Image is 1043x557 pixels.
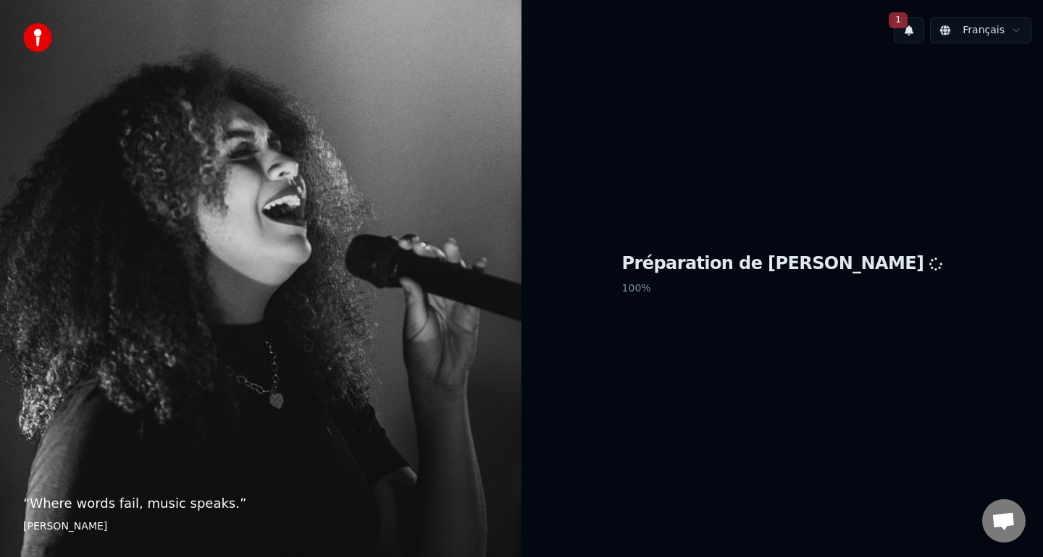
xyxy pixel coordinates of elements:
[23,493,498,514] p: “ Where words fail, music speaks. ”
[894,17,924,43] button: 1
[622,276,943,302] p: 100 %
[23,23,52,52] img: youka
[622,252,943,276] h1: Préparation de [PERSON_NAME]
[982,499,1026,543] div: Ouvrir le chat
[23,519,498,534] footer: [PERSON_NAME]
[889,12,908,28] span: 1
